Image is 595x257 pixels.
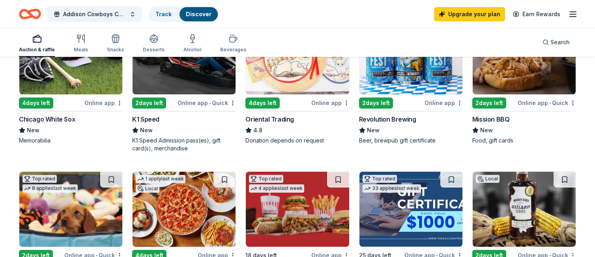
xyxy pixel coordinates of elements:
[19,114,75,124] div: Chicago White Sox
[359,137,463,144] div: Beer, brewpub gift certificate
[19,172,122,247] img: Image for BarkBox
[136,175,185,183] div: 1 apply last week
[434,7,505,21] a: Upgrade your plan
[19,19,123,144] a: Image for Chicago White SoxLocal4days leftOnline appChicago White SoxNewMemorabilia
[476,175,500,183] div: Local
[132,114,159,124] div: K1 Speed
[220,31,246,57] button: Beverages
[363,175,397,183] div: Top rated
[84,98,123,108] div: Online app
[132,19,236,152] a: Image for K1 Speed5 applieslast week2days leftOnline app•QuickK1 SpeedNewK1 Speed Admission pass(...
[107,31,124,57] button: Snacks
[363,184,421,193] div: 33 applies last week
[220,47,246,53] div: Beverages
[472,114,510,124] div: Mission BBQ
[155,11,172,17] a: Track
[19,47,55,53] div: Auction & raffle
[148,6,219,22] button: TrackDiscover
[27,126,39,135] span: New
[22,184,78,193] div: 8 applies last week
[140,126,153,135] span: New
[19,31,55,57] button: Auction & raffle
[246,172,349,247] img: Image for Portillo's
[74,47,88,53] div: Meals
[425,98,463,108] div: Online app
[536,34,576,50] button: Search
[473,172,576,247] img: Image for Whiskey Acres Distilling Co.
[518,98,576,108] div: Online app Quick
[133,19,236,94] img: Image for K1 Speed
[22,175,57,183] div: Top rated
[249,184,304,193] div: 4 applies last week
[132,137,236,152] div: K1 Speed Admission pass(es), gift card(s), merchandise
[186,11,211,17] a: Discover
[19,19,122,94] img: Image for Chicago White Sox
[183,31,201,57] button: Alcohol
[132,98,166,109] div: 2 days left
[19,137,123,144] div: Memorabilia
[249,175,283,183] div: Top rated
[209,100,211,106] span: •
[473,19,576,94] img: Image for Mission BBQ
[183,47,201,53] div: Alcohol
[472,137,576,144] div: Food, gift cards
[246,19,349,94] img: Image for Oriental Trading
[47,6,142,22] button: Addison Cowboys Cheerleading Showcase
[359,19,462,94] img: Image for Revolution Brewing
[19,98,53,109] div: 4 days left
[359,98,393,109] div: 2 days left
[245,137,349,144] div: Donation depends on request
[480,126,493,135] span: New
[245,98,280,109] div: 4 days left
[359,19,463,144] a: Image for Revolution BrewingLocal2days leftOnline appRevolution BrewingNewBeer, brewpub gift cert...
[311,98,350,108] div: Online app
[63,9,126,19] span: Addison Cowboys Cheerleading Showcase
[253,126,262,135] span: 4.8
[359,172,462,247] img: Image for The Accounting Doctor
[107,47,124,53] div: Snacks
[359,114,416,124] div: Revolution Brewing
[472,98,506,109] div: 2 days left
[549,100,551,106] span: •
[178,98,236,108] div: Online app Quick
[472,19,576,144] a: Image for Mission BBQ3 applieslast week2days leftOnline app•QuickMission BBQNewFood, gift cards
[133,172,236,247] img: Image for Ala Carte Entertainment
[550,38,570,47] span: Search
[508,7,565,21] a: Earn Rewards
[367,126,380,135] span: New
[74,31,88,57] button: Meals
[245,19,349,144] a: Image for Oriental TradingTop rated13 applieslast week4days leftOnline appOriental Trading4.8Dona...
[143,47,165,53] div: Desserts
[143,31,165,57] button: Desserts
[136,185,159,193] div: Local
[19,5,41,23] a: Home
[245,114,294,124] div: Oriental Trading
